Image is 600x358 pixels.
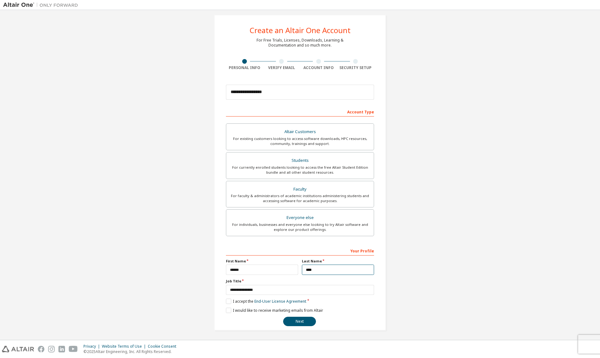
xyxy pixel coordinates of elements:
button: Next [283,317,316,326]
div: Create an Altair One Account [250,27,351,34]
img: altair_logo.svg [2,346,34,352]
div: Altair Customers [230,127,370,136]
div: Personal Info [226,65,263,70]
div: For Free Trials, Licenses, Downloads, Learning & Documentation and so much more. [257,38,343,48]
div: Cookie Consent [148,344,180,349]
div: Faculty [230,185,370,194]
div: Everyone else [230,213,370,222]
p: © 2025 Altair Engineering, Inc. All Rights Reserved. [83,349,180,354]
div: For currently enrolled students looking to access the free Altair Student Edition bundle and all ... [230,165,370,175]
div: Account Info [300,65,337,70]
div: For existing customers looking to access software downloads, HPC resources, community, trainings ... [230,136,370,146]
label: I accept the [226,299,306,304]
img: linkedin.svg [58,346,65,352]
img: facebook.svg [38,346,44,352]
img: youtube.svg [69,346,78,352]
div: Account Type [226,107,374,117]
div: For individuals, businesses and everyone else looking to try Altair software and explore our prod... [230,222,370,232]
label: First Name [226,259,298,264]
label: Last Name [302,259,374,264]
div: Security Setup [337,65,374,70]
img: instagram.svg [48,346,55,352]
div: For faculty & administrators of academic institutions administering students and accessing softwa... [230,193,370,203]
label: I would like to receive marketing emails from Altair [226,308,323,313]
label: Job Title [226,279,374,284]
div: Website Terms of Use [102,344,148,349]
img: Altair One [3,2,81,8]
div: Your Profile [226,246,374,256]
div: Students [230,156,370,165]
a: End-User License Agreement [254,299,306,304]
div: Privacy [83,344,102,349]
div: Verify Email [263,65,300,70]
